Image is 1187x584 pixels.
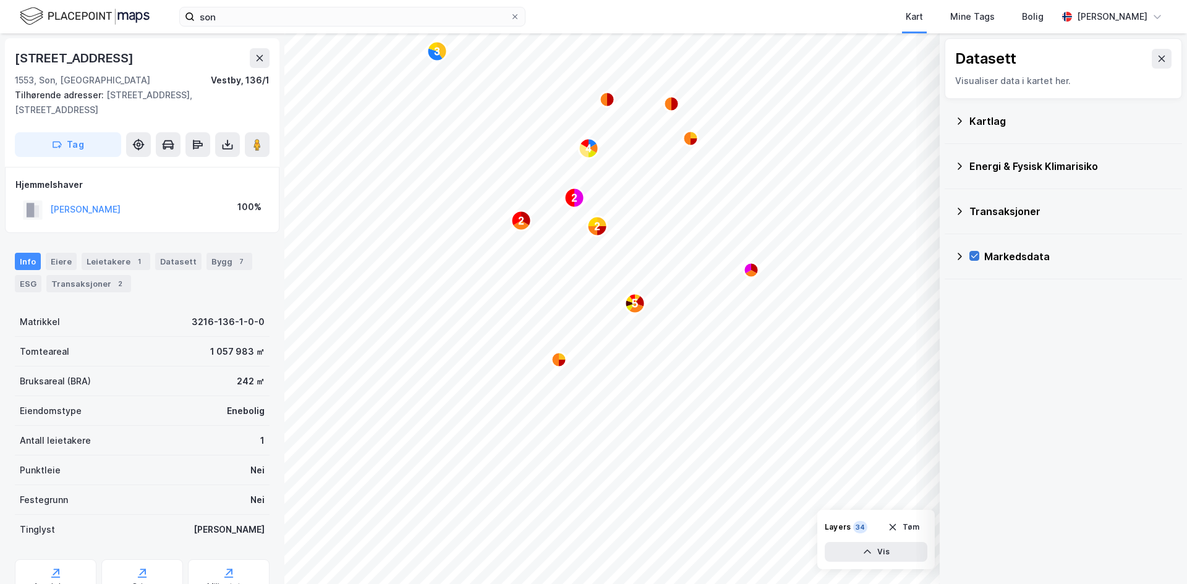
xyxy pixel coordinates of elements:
button: Vis [825,542,927,562]
div: 1553, Son, [GEOGRAPHIC_DATA] [15,73,150,88]
div: 34 [853,521,867,533]
div: Info [15,253,41,270]
div: Kart [906,9,923,24]
div: Nei [250,463,265,478]
span: Tilhørende adresser: [15,90,106,100]
div: Visualiser data i kartet her. [955,74,1172,88]
div: Map marker [564,188,584,208]
div: Festegrunn [20,493,68,507]
div: Eiere [46,253,77,270]
div: Bolig [1022,9,1044,24]
div: [STREET_ADDRESS] [15,48,136,68]
div: Bruksareal (BRA) [20,374,91,389]
div: 1 [133,255,145,268]
div: Punktleie [20,463,61,478]
div: Vestby, 136/1 [211,73,270,88]
div: Transaksjoner [46,275,131,292]
div: Leietakere [82,253,150,270]
div: Map marker [427,41,447,61]
div: Map marker [551,352,566,367]
div: Markedsdata [984,249,1172,264]
div: [PERSON_NAME] [194,522,265,537]
text: 2 [572,193,577,203]
div: Hjemmelshaver [15,177,269,192]
div: Transaksjoner [969,204,1172,219]
div: 2 [114,277,126,290]
div: 1 [260,433,265,448]
div: ESG [15,275,41,292]
div: Map marker [625,294,645,313]
div: Nei [250,493,265,507]
button: Tøm [880,517,927,537]
button: Tag [15,132,121,157]
div: Map marker [664,96,679,111]
div: Map marker [683,131,698,146]
div: Datasett [155,253,202,270]
text: 5 [632,297,638,310]
div: Map marker [600,92,615,107]
img: logo.f888ab2527a4732fd821a326f86c7f29.svg [20,6,150,27]
iframe: Chat Widget [1125,525,1187,584]
div: Map marker [744,263,759,277]
text: 2 [519,216,524,226]
div: 1 057 983 ㎡ [210,344,265,359]
div: Matrikkel [20,315,60,329]
div: 242 ㎡ [237,374,265,389]
div: Tomteareal [20,344,69,359]
div: Energi & Fysisk Klimarisiko [969,159,1172,174]
div: Map marker [587,216,607,236]
div: Antall leietakere [20,433,91,448]
div: [PERSON_NAME] [1077,9,1147,24]
div: Enebolig [227,404,265,418]
text: 3 [435,46,440,57]
text: 2 [595,221,600,232]
div: 100% [237,200,262,214]
div: Tinglyst [20,522,55,537]
div: Bygg [206,253,252,270]
div: Layers [825,522,851,532]
div: Datasett [955,49,1016,69]
div: Map marker [511,211,531,231]
div: 3216-136-1-0-0 [192,315,265,329]
div: Map marker [579,138,598,158]
div: [STREET_ADDRESS], [STREET_ADDRESS] [15,88,260,117]
div: 7 [235,255,247,268]
div: Kartlag [969,114,1172,129]
div: Eiendomstype [20,404,82,418]
div: Mine Tags [950,9,995,24]
text: 4 [586,143,592,154]
input: Søk på adresse, matrikkel, gårdeiere, leietakere eller personer [195,7,510,26]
